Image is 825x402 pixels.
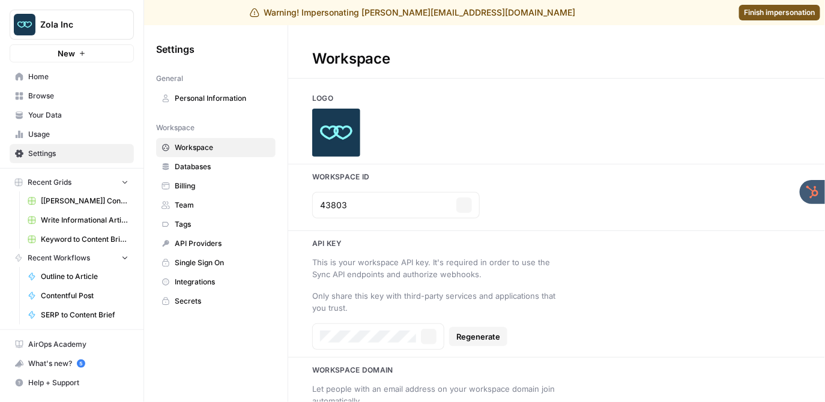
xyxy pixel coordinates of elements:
span: Workspace [175,142,270,153]
a: Keyword to Content Brief Grid [22,230,134,249]
div: Workspace [288,49,414,68]
a: Finish impersonation [739,5,820,20]
span: Contentful Post [41,290,128,301]
span: [[PERSON_NAME]] Content Creation [41,196,128,206]
div: This is your workspace API key. It's required in order to use the Sync API endpoints and authoriz... [312,256,557,280]
span: Secrets [175,296,270,307]
button: What's new? 5 [10,354,134,373]
span: New [58,47,75,59]
a: Personal Information [156,89,276,108]
div: What's new? [10,355,133,373]
a: Your Data [10,106,134,125]
span: Workspace [156,122,195,133]
span: API Providers [175,238,270,249]
span: SERP to Content Brief [41,310,128,320]
h3: Workspace Domain [288,365,825,376]
button: Help + Support [10,373,134,392]
a: [[PERSON_NAME]] Content Creation [22,191,134,211]
span: General [156,73,183,84]
span: Databases [175,161,270,172]
span: Settings [28,148,128,159]
span: Personal Information [175,93,270,104]
div: Only share this key with third-party services and applications that you trust. [312,290,557,314]
div: Warning! Impersonating [PERSON_NAME][EMAIL_ADDRESS][DOMAIN_NAME] [250,7,576,19]
span: Tags [175,219,270,230]
a: Billing [156,176,276,196]
h3: Workspace Id [288,172,825,182]
span: Zola Inc [40,19,113,31]
span: Billing [175,181,270,191]
span: Team [175,200,270,211]
a: 5 [77,359,85,368]
span: Recent Workflows [28,253,90,263]
span: Keyword to Content Brief Grid [41,234,128,245]
a: Usage [10,125,134,144]
a: Single Sign On [156,253,276,272]
button: Recent Workflows [10,249,134,267]
button: Regenerate [449,327,507,346]
button: New [10,44,134,62]
span: Integrations [175,277,270,287]
a: Contentful Post [22,286,134,305]
a: API Providers [156,234,276,253]
img: Company Logo [312,109,360,157]
span: Usage [28,129,128,140]
text: 5 [79,361,82,367]
h3: Logo [288,93,825,104]
a: Write Informational Article [22,211,134,230]
a: Databases [156,157,276,176]
a: SERP to Content Brief [22,305,134,325]
button: Workspace: Zola Inc [10,10,134,40]
a: Settings [10,144,134,163]
a: Home [10,67,134,86]
span: Write Informational Article [41,215,128,226]
span: Single Sign On [175,257,270,268]
a: Secrets [156,292,276,311]
a: Browse [10,86,134,106]
a: Team [156,196,276,215]
a: Workspace [156,138,276,157]
span: Home [28,71,128,82]
a: Outline to Article [22,267,134,286]
a: AirOps Academy [10,335,134,354]
button: Recent Grids [10,173,134,191]
span: Finish impersonation [744,7,815,18]
span: Regenerate [456,331,500,343]
span: Settings [156,42,195,56]
a: Tags [156,215,276,234]
span: Your Data [28,110,128,121]
span: Help + Support [28,377,128,388]
span: Browse [28,91,128,101]
img: Zola Inc Logo [14,14,35,35]
span: AirOps Academy [28,339,128,350]
span: Outline to Article [41,271,128,282]
a: Integrations [156,272,276,292]
span: Recent Grids [28,177,71,188]
h3: Api key [288,238,825,249]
